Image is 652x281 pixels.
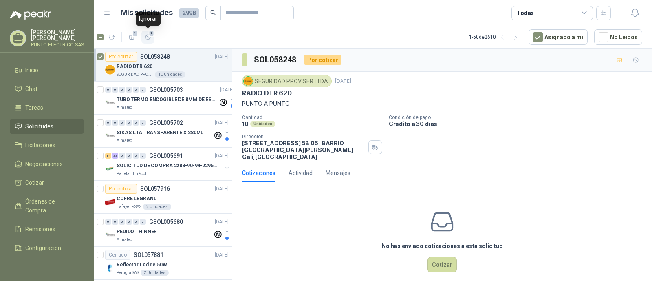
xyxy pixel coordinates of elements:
[105,164,115,174] img: Company Logo
[117,71,153,78] p: SEGURIDAD PROVISER LTDA
[112,120,118,126] div: 0
[10,221,84,237] a: Remisiones
[242,115,382,120] p: Cantidad
[10,156,84,172] a: Negociaciones
[105,151,230,177] a: 14 33 0 0 0 0 GSOL005691[DATE] Company LogoSOLICITUD DE COMPRA 2288-90-94-2295-96-2301-02-04Panel...
[140,219,146,225] div: 0
[119,87,125,93] div: 0
[105,250,130,260] div: Cerrado
[140,120,146,126] div: 0
[117,204,141,210] p: Lafayette SAS
[326,168,350,177] div: Mensajes
[141,31,154,44] button: 1
[215,152,229,160] p: [DATE]
[94,247,232,280] a: CerradoSOL057881[DATE] Company LogoReflector Led de 50WPerugia SAS2 Unidades
[117,96,218,104] p: TUBO TERMO ENCOGIBLE DE 8MM DE ESPESOR X 5CMS
[126,120,132,126] div: 0
[105,184,137,194] div: Por cotizar
[105,98,115,108] img: Company Logo
[136,12,161,26] div: Ignorar
[121,7,173,19] h1: Mis solicitudes
[517,9,534,18] div: Todas
[94,181,232,214] a: Por cotizarSOL057916[DATE] Company LogoCOFRE LEGRANDLafayette SAS2 Unidades
[242,75,332,87] div: SEGURIDAD PROVISER LTDA
[117,170,146,177] p: Panela El Trébol
[220,86,234,94] p: [DATE]
[105,153,111,159] div: 14
[215,53,229,61] p: [DATE]
[140,54,170,60] p: SOL058248
[10,175,84,190] a: Cotizar
[126,219,132,225] div: 0
[126,153,132,159] div: 0
[25,178,44,187] span: Cotizar
[117,129,203,137] p: SIKASIL IA TRANSPARENTE X 280ML
[242,89,292,97] p: RADIO DTR 620
[10,100,84,115] a: Tareas
[25,141,55,150] span: Licitaciones
[469,31,522,44] div: 1 - 50 de 2610
[140,153,146,159] div: 0
[132,30,138,37] span: 1
[105,87,111,93] div: 0
[117,162,218,170] p: SOLICITUD DE COMPRA 2288-90-94-2295-96-2301-02-04
[117,237,132,243] p: Almatec
[304,55,341,65] div: Por cotizar
[242,168,275,177] div: Cotizaciones
[149,153,183,159] p: GSOL005691
[179,8,199,18] span: 2998
[117,195,156,203] p: COFRE LEGRAND
[215,218,229,226] p: [DATE]
[10,259,84,274] a: Manuales y ayuda
[149,30,154,37] span: 1
[94,49,232,82] a: Por cotizarSOL058248[DATE] Company LogoRADIO DTR 620SEGURIDAD PROVISER LTDA10 Unidades
[210,10,216,15] span: search
[31,42,84,47] p: PUNTO ELECTRICO SAS
[105,131,115,141] img: Company Logo
[25,122,53,131] span: Solicitudes
[133,87,139,93] div: 0
[140,87,146,93] div: 0
[215,251,229,259] p: [DATE]
[25,243,61,252] span: Configuración
[10,194,84,218] a: Órdenes de Compra
[25,159,63,168] span: Negociaciones
[133,153,139,159] div: 0
[105,118,230,144] a: 0 0 0 0 0 0 GSOL005702[DATE] Company LogoSIKASIL IA TRANSPARENTE X 280MLAlmatec
[105,52,137,62] div: Por cotizar
[242,139,365,160] p: [STREET_ADDRESS] 5B 05, BARRIO [GEOGRAPHIC_DATA][PERSON_NAME] Cali , [GEOGRAPHIC_DATA]
[25,225,55,234] span: Remisiones
[427,257,457,272] button: Cotizar
[25,197,76,215] span: Órdenes de Compra
[389,115,649,120] p: Condición de pago
[105,230,115,240] img: Company Logo
[105,197,115,207] img: Company Logo
[25,103,43,112] span: Tareas
[10,137,84,153] a: Licitaciones
[215,119,229,127] p: [DATE]
[289,168,313,177] div: Actividad
[25,66,38,75] span: Inicio
[141,270,169,276] div: 2 Unidades
[244,77,253,86] img: Company Logo
[529,29,588,45] button: Asignado a mi
[125,31,138,44] button: 1
[149,219,183,225] p: GSOL005680
[117,270,139,276] p: Perugia SAS
[242,120,249,127] p: 10
[140,186,170,192] p: SOL057916
[112,219,118,225] div: 0
[242,134,365,139] p: Dirección
[10,240,84,256] a: Configuración
[215,185,229,193] p: [DATE]
[254,53,297,66] h3: SOL058248
[105,120,111,126] div: 0
[105,219,111,225] div: 0
[10,81,84,97] a: Chat
[10,62,84,78] a: Inicio
[250,121,275,127] div: Unidades
[10,119,84,134] a: Solicitudes
[119,153,125,159] div: 0
[117,63,152,71] p: RADIO DTR 620
[594,29,642,45] button: No Leídos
